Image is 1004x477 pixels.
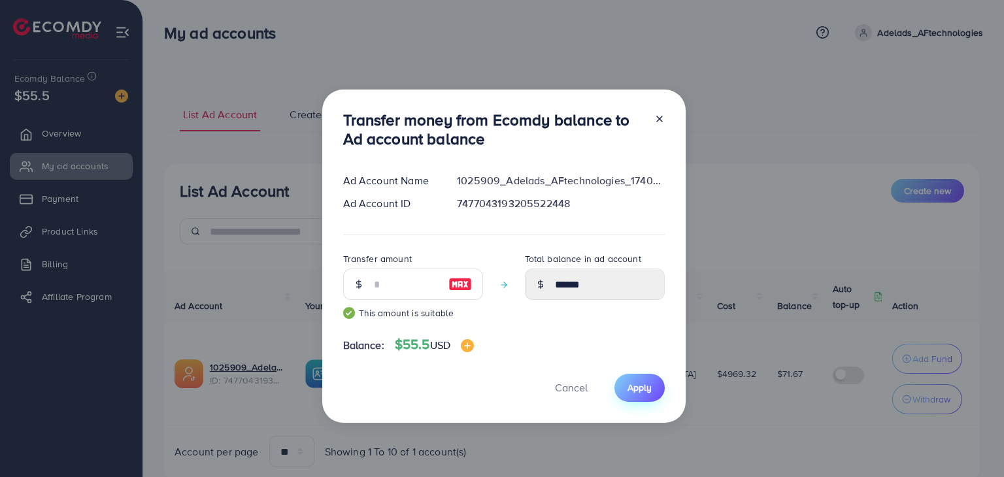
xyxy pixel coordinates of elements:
span: Balance: [343,338,384,353]
label: Transfer amount [343,252,412,265]
label: Total balance in ad account [525,252,641,265]
button: Cancel [539,374,604,402]
small: This amount is suitable [343,306,483,320]
div: 1025909_Adelads_AFtechnologies_1740884796376 [446,173,675,188]
h4: $55.5 [395,337,474,353]
button: Apply [614,374,665,402]
img: image [448,276,472,292]
span: Cancel [555,380,588,395]
div: Ad Account Name [333,173,447,188]
div: Ad Account ID [333,196,447,211]
iframe: Chat [948,418,994,467]
span: Apply [627,381,652,394]
img: image [461,339,474,352]
h3: Transfer money from Ecomdy balance to Ad account balance [343,110,644,148]
div: 7477043193205522448 [446,196,675,211]
span: USD [430,338,450,352]
img: guide [343,307,355,319]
